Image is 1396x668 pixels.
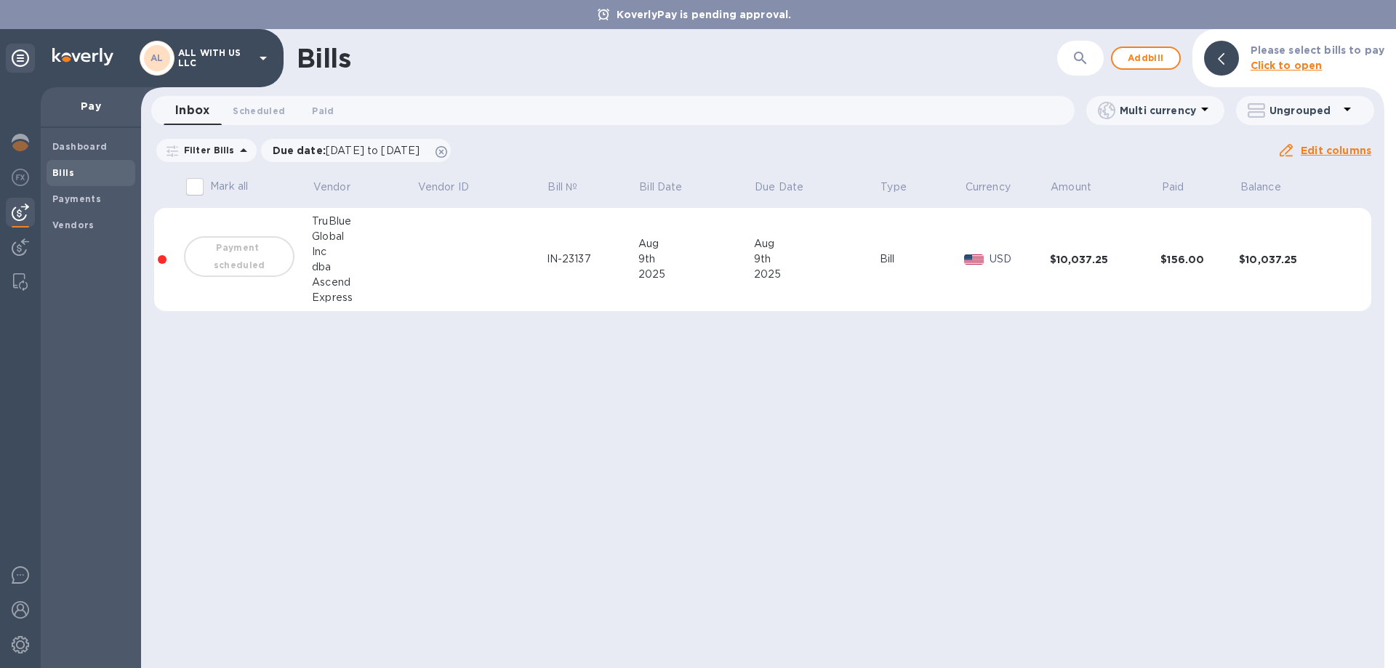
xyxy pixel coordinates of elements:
p: Type [880,180,907,195]
p: Ungrouped [1269,103,1339,118]
b: Click to open [1251,60,1323,71]
p: Vendor ID [418,180,469,195]
p: Bill № [547,180,577,195]
img: USD [964,254,984,265]
span: Inbox [175,100,209,121]
div: Express [312,290,417,305]
b: Please select bills to pay [1251,44,1384,56]
p: Balance [1240,180,1281,195]
p: Paid [1162,180,1184,195]
span: Balance [1240,180,1300,195]
span: Type [880,180,926,195]
b: Payments [52,193,101,204]
p: ALL WITH US LLC [178,48,251,68]
p: Pay [52,99,129,113]
div: Aug [754,236,880,251]
p: Amount [1051,180,1091,195]
span: Paid [312,103,334,118]
u: Edit columns [1301,145,1371,156]
button: Addbill [1111,47,1181,70]
b: Vendors [52,220,95,230]
p: KoverlyPay is pending approval. [609,7,799,22]
img: Logo [52,48,113,65]
div: Bill [880,251,964,267]
div: 9th [754,251,880,267]
div: TruBlue [312,214,417,229]
span: [DATE] to [DATE] [326,145,420,156]
div: $10,037.25 [1239,252,1350,267]
span: Scheduled [233,103,285,118]
p: Mark all [210,179,248,194]
img: Foreign exchange [12,169,29,186]
span: Bill № [547,180,596,195]
span: Amount [1051,180,1110,195]
div: Global [312,229,417,244]
span: Paid [1162,180,1203,195]
div: 2025 [638,267,754,282]
p: Vendor [313,180,350,195]
div: Aug [638,236,754,251]
div: $156.00 [1160,252,1239,267]
span: Add bill [1124,49,1168,67]
div: Ascend [312,275,417,290]
p: Currency [966,180,1011,195]
b: Bills [52,167,74,178]
p: Filter Bills [178,144,235,156]
span: Bill Date [639,180,701,195]
b: AL [151,52,164,63]
p: Due date : [273,143,428,158]
p: Multi currency [1120,103,1196,118]
div: IN-23137 [547,251,638,267]
span: Due Date [755,180,822,195]
div: 2025 [754,267,880,282]
div: Inc [312,244,417,259]
b: Dashboard [52,141,108,152]
p: USD [990,251,1050,267]
div: dba [312,259,417,275]
span: Vendor [313,180,369,195]
div: 9th [638,251,754,267]
div: Due date:[DATE] to [DATE] [261,139,452,162]
h1: Bills [297,43,350,73]
p: Due Date [755,180,803,195]
span: Vendor ID [418,180,488,195]
div: $10,037.25 [1050,252,1161,267]
p: Bill Date [639,180,682,195]
div: Unpin categories [6,44,35,73]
